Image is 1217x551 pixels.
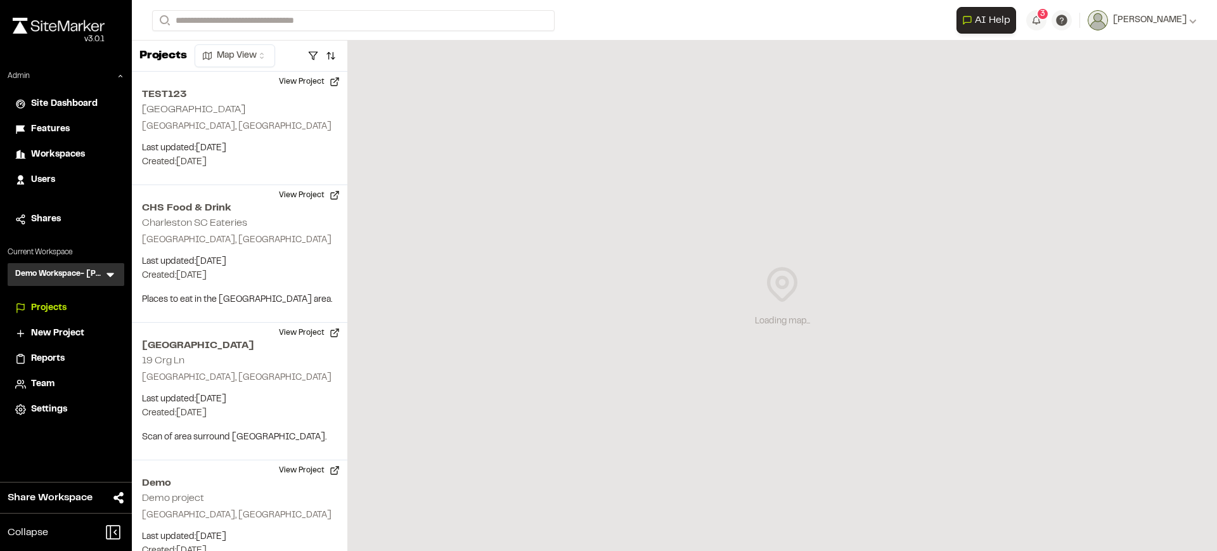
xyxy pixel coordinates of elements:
[142,371,337,385] p: [GEOGRAPHIC_DATA], [GEOGRAPHIC_DATA]
[142,494,204,503] h2: Demo project
[15,403,117,417] a: Settings
[142,141,337,155] p: Last updated: [DATE]
[152,10,175,31] button: Search
[142,219,247,228] h2: Charleston SC Eateries
[31,327,84,340] span: New Project
[1113,13,1187,27] span: [PERSON_NAME]
[271,460,347,481] button: View Project
[142,255,337,269] p: Last updated: [DATE]
[15,377,117,391] a: Team
[271,323,347,343] button: View Project
[142,120,337,134] p: [GEOGRAPHIC_DATA], [GEOGRAPHIC_DATA]
[142,269,337,283] p: Created: [DATE]
[1026,10,1046,30] button: 3
[8,490,93,505] span: Share Workspace
[15,212,117,226] a: Shares
[142,392,337,406] p: Last updated: [DATE]
[15,148,117,162] a: Workspaces
[15,173,117,187] a: Users
[142,509,337,522] p: [GEOGRAPHIC_DATA], [GEOGRAPHIC_DATA]
[142,476,337,491] h2: Demo
[8,525,48,540] span: Collapse
[15,301,117,315] a: Projects
[271,72,347,92] button: View Project
[956,7,1016,34] button: Open AI Assistant
[15,122,117,136] a: Features
[142,431,337,444] p: Scan of area surround [GEOGRAPHIC_DATA].
[31,173,55,187] span: Users
[31,403,67,417] span: Settings
[142,200,337,216] h2: CHS Food & Drink
[956,7,1021,34] div: Open AI Assistant
[31,301,67,315] span: Projects
[15,268,104,281] h3: Demo Workspace- [PERSON_NAME]
[142,293,337,307] p: Places to eat in the [GEOGRAPHIC_DATA] area.
[1040,8,1045,20] span: 3
[975,13,1010,28] span: AI Help
[31,148,85,162] span: Workspaces
[139,48,187,65] p: Projects
[31,122,70,136] span: Features
[142,356,184,365] h2: 19 Crg Ln
[271,185,347,205] button: View Project
[31,97,98,111] span: Site Dashboard
[8,247,124,258] p: Current Workspace
[142,406,337,420] p: Created: [DATE]
[142,105,245,114] h2: [GEOGRAPHIC_DATA]
[1088,10,1197,30] button: [PERSON_NAME]
[142,87,337,102] h2: TEST123
[15,352,117,366] a: Reports
[142,155,337,169] p: Created: [DATE]
[31,352,65,366] span: Reports
[1088,10,1108,30] img: User
[15,327,117,340] a: New Project
[8,70,30,82] p: Admin
[15,97,117,111] a: Site Dashboard
[142,530,337,544] p: Last updated: [DATE]
[142,233,337,247] p: [GEOGRAPHIC_DATA], [GEOGRAPHIC_DATA]
[13,18,105,34] img: rebrand.png
[142,338,337,353] h2: [GEOGRAPHIC_DATA]
[755,314,810,328] div: Loading map...
[31,212,61,226] span: Shares
[13,34,105,45] div: Oh geez...please don't...
[31,377,55,391] span: Team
